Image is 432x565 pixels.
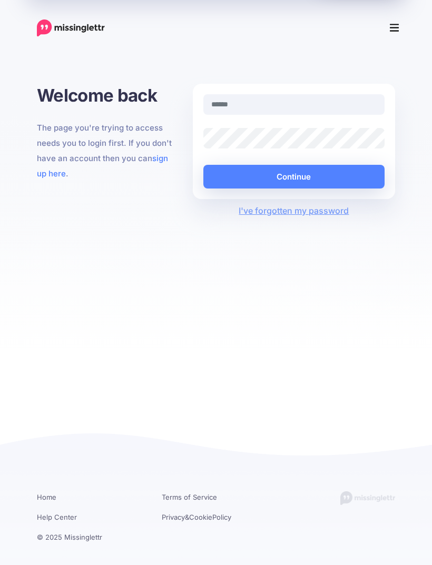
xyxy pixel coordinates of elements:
[162,513,185,521] a: Privacy
[37,513,77,521] a: Help Center
[162,493,217,501] a: Terms of Service
[37,493,56,501] a: Home
[383,17,406,38] button: Menu
[189,513,212,521] a: Cookie
[162,511,271,523] li: & Policy
[37,120,177,181] p: The page you're trying to access needs you to login first. If you don't have an account then you ...
[239,205,349,216] a: I've forgotten my password
[37,84,177,107] h1: Welcome back
[37,531,146,543] li: © 2025 Missinglettr
[203,165,385,189] button: Continue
